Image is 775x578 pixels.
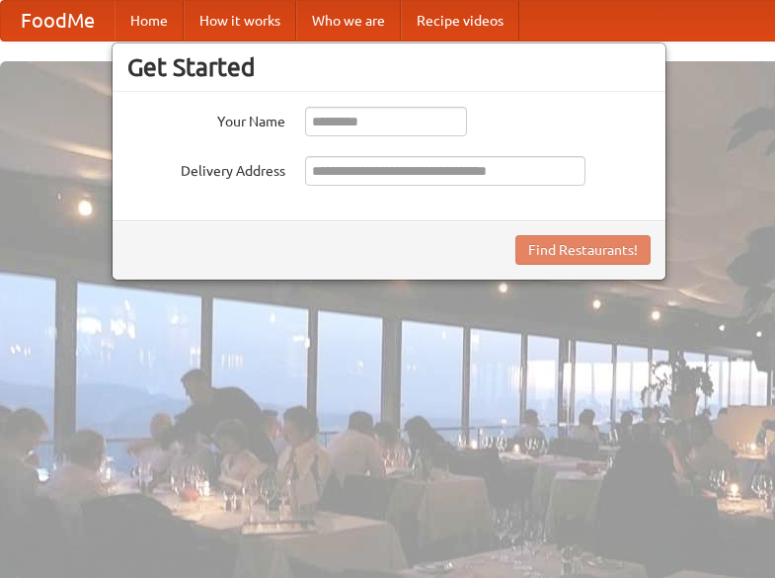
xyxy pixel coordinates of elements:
[401,1,519,41] a: Recipe videos
[1,1,115,41] a: FoodMe
[127,156,285,181] label: Delivery Address
[115,1,184,41] a: Home
[515,235,651,265] button: Find Restaurants!
[127,52,651,82] h3: Get Started
[296,1,401,41] a: Who we are
[127,107,285,131] label: Your Name
[184,1,296,41] a: How it works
